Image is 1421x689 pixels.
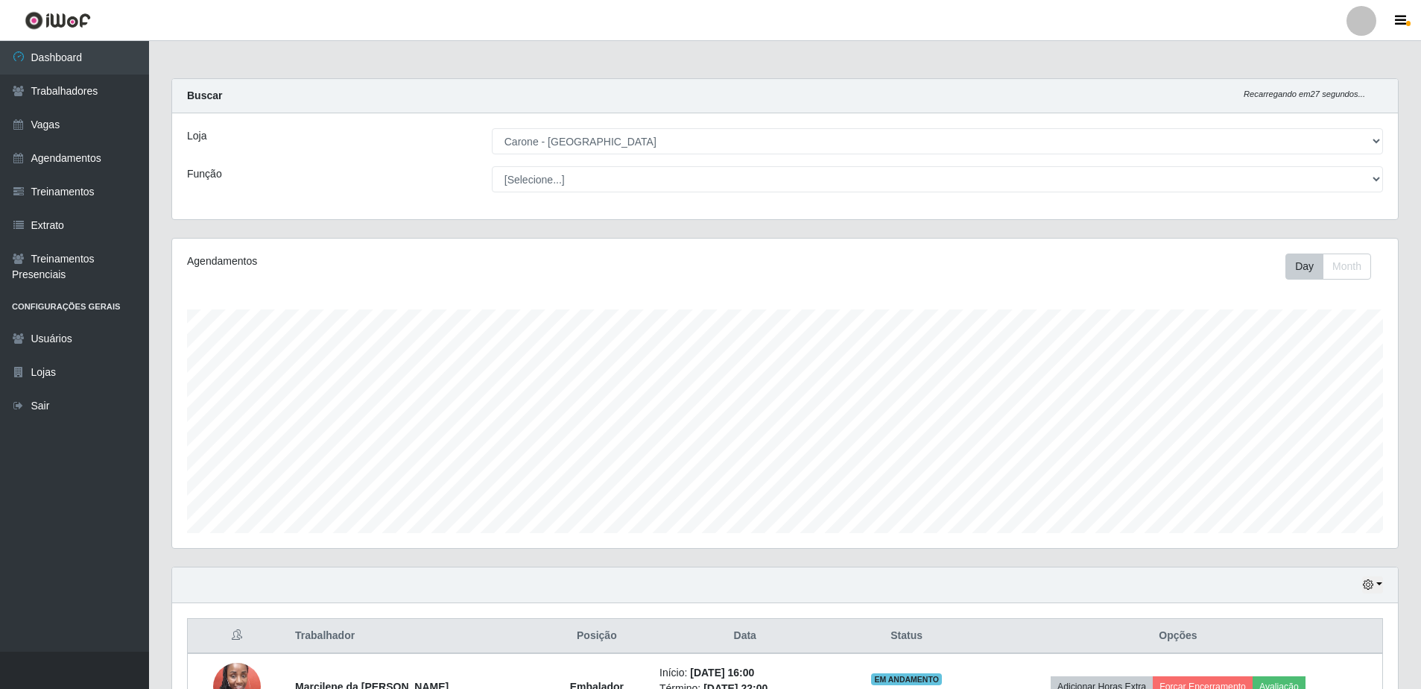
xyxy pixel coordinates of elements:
th: Data [651,619,839,654]
th: Status [839,619,973,654]
div: First group [1285,254,1371,280]
label: Função [187,166,222,182]
label: Loja [187,128,206,144]
strong: Buscar [187,89,222,101]
i: Recarregando em 27 segundos... [1244,89,1365,98]
span: EM ANDAMENTO [871,673,942,685]
button: Month [1323,254,1371,280]
time: [DATE] 16:00 [690,667,754,679]
th: Trabalhador [286,619,543,654]
li: Início: [659,665,830,681]
th: Opções [974,619,1383,654]
img: CoreUI Logo [25,11,91,30]
div: Agendamentos [187,254,672,269]
div: Toolbar with button groups [1285,254,1383,280]
th: Posição [543,619,651,654]
button: Day [1285,254,1323,280]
